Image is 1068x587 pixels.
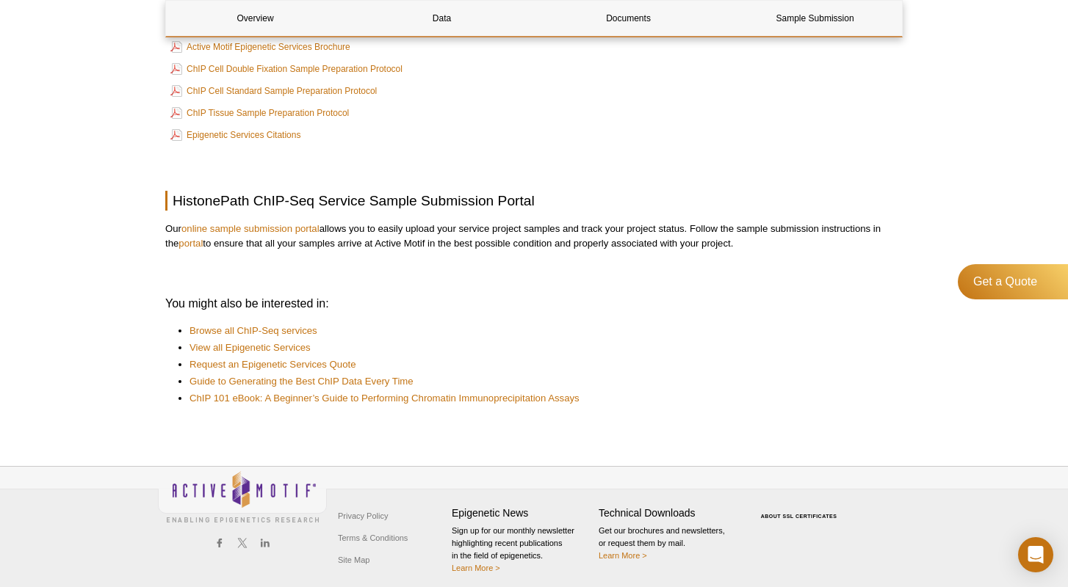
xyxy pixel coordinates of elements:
a: Learn More > [452,564,500,572]
p: Sign up for our monthly newsletter highlighting recent publications in the field of epigenetics. [452,525,591,575]
a: portal [178,238,203,249]
p: Get our brochures and newsletters, or request them by mail. [599,525,738,562]
a: Data [353,1,531,36]
a: Site Map [334,549,373,571]
a: Request an Epigenetic Services Quote [190,357,356,372]
img: Active Motif, [158,467,327,526]
a: Guide to Generating the Best ChIP Data Every Time [190,374,414,389]
a: Learn More > [599,551,647,560]
a: View all Epigenetic Services [190,340,311,355]
h4: Epigenetic News [452,507,591,519]
div: Open Intercom Messenger [1018,537,1053,572]
a: ChIP Cell Double Fixation Sample Preparation Protocol [170,60,403,78]
p: Our allows you to easily upload your service project samples and track your project status. Follo... [165,222,903,251]
table: Click to Verify - This site chose Symantec SSL for secure e-commerce and confidential communicati... [746,492,856,525]
a: Active Motif Epigenetic Services Brochure [170,38,350,56]
a: Terms & Conditions [334,527,411,549]
a: Epigenetic Services Citations [170,126,300,144]
a: ChIP Tissue Sample Preparation Protocol [170,104,349,122]
a: ABOUT SSL CERTIFICATES [761,514,837,519]
a: Overview [166,1,344,36]
h2: HistonePath ChIP-Seq Service Sample Submission Portal [165,191,903,211]
h4: Technical Downloads [599,507,738,519]
a: online sample submission portal [181,223,320,234]
a: ChIP Cell Standard Sample Preparation Protocol [170,82,377,100]
a: Get a Quote [958,264,1068,299]
a: Sample Submission [726,1,904,36]
a: Documents [539,1,718,36]
h3: You might also be interested in: [165,295,903,313]
a: ChIP 101 eBook: A Beginner’s Guide to Performing Chromatin Immunoprecipitation Assays [190,391,580,406]
a: Privacy Policy [334,505,392,527]
a: Browse all ChIP-Seq services [190,324,317,338]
